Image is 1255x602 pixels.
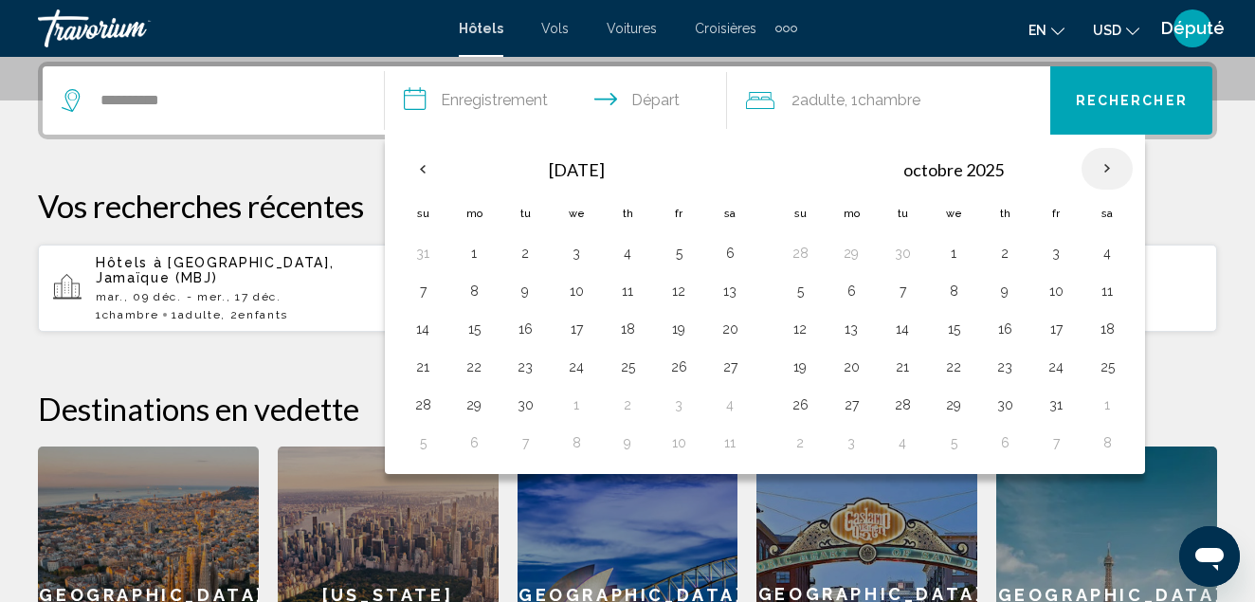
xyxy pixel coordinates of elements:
[607,21,657,36] a: Voitures
[836,392,866,418] button: Jour 27
[1092,354,1122,380] button: Jour 25
[785,240,815,266] button: Jour 28
[836,278,866,304] button: Jour 6
[38,390,1217,428] h2: Destinations en vedette
[510,316,540,342] button: Jour 16
[510,392,540,418] button: Jour 30
[715,392,745,418] button: Jour 4
[938,354,969,380] button: Jour 22
[397,147,448,191] button: Le mois précédent
[1092,278,1122,304] button: Jour 11
[561,316,591,342] button: Jour 17
[775,13,797,44] button: Éléments de navigation supplémentaires
[1041,354,1071,380] button: Jour 24
[990,240,1020,266] button: Jour 2
[238,308,288,321] span: Enfants
[1076,94,1188,109] span: Rechercher
[664,429,694,456] button: Jour 10
[715,240,745,266] button: Jour 6
[1041,278,1071,304] button: Jour 10
[408,240,438,266] button: Jour 31
[408,429,438,456] button: Jour 5
[836,240,866,266] button: Jour 29
[1092,240,1122,266] button: Jour 4
[96,308,102,321] font: 1
[836,316,866,342] button: Jour 13
[836,354,866,380] button: Jour 20
[172,308,178,321] font: 1
[38,187,1217,225] p: Vos recherches récentes
[38,9,440,47] a: Travorium
[1028,16,1064,44] button: Changer la langue
[1041,316,1071,342] button: Jour 17
[887,354,918,380] button: Jour 21
[221,308,238,321] font: , 2
[561,240,591,266] button: Jour 3
[845,91,858,109] font: , 1
[990,354,1020,380] button: Jour 23
[612,278,643,304] button: Jour 11
[459,316,489,342] button: Jour 15
[785,278,815,304] button: Jour 5
[1041,392,1071,418] button: Jour 31
[715,429,745,456] button: Jour 11
[1093,16,1139,44] button: Changer de devise
[785,392,815,418] button: Jour 26
[887,316,918,342] button: Jour 14
[96,255,334,285] span: [GEOGRAPHIC_DATA], Jamaïque (MBJ)
[715,316,745,342] button: Jour 20
[1082,147,1133,191] button: Next month
[1161,19,1225,38] span: Député
[612,354,643,380] button: Jour 25
[510,240,540,266] button: Jour 2
[664,240,694,266] button: Jour 5
[459,240,489,266] button: Jour 1
[715,354,745,380] button: Jour 27
[561,354,591,380] button: Jour 24
[990,429,1020,456] button: Jour 6
[1168,9,1217,48] button: Menu utilisateur
[664,316,694,342] button: Jour 19
[408,316,438,342] button: Jour 14
[1041,429,1071,456] button: Jour 7
[1050,66,1212,135] button: Rechercher
[96,255,162,270] span: Hôtels à
[408,392,438,418] button: Jour 28
[1092,316,1122,342] button: Jour 18
[459,392,489,418] button: Jour 29
[1092,429,1122,456] button: Jour 8
[459,354,489,380] button: Jour 22
[43,66,1212,135] div: Widget de recherche
[887,240,918,266] button: Jour 30
[990,316,1020,342] button: Jour 16
[1092,392,1122,418] button: Jour 1
[695,21,756,36] a: Croisières
[836,429,866,456] button: Jour 3
[178,308,221,321] span: Adulte
[1041,240,1071,266] button: Jour 3
[408,354,438,380] button: Jour 21
[459,21,503,36] a: Hôtels
[727,66,1050,135] button: Voyageurs : 2 adultes, 0 enfants
[612,429,643,456] button: Jour 9
[459,429,489,456] button: Jour 6
[800,91,845,109] span: Adulte
[1093,23,1121,38] span: USD
[903,159,1004,180] font: octobre 2025
[510,429,540,456] button: Jour 7
[549,159,605,180] font: [DATE]
[938,278,969,304] button: Jour 8
[990,392,1020,418] button: Jour 30
[385,66,727,135] button: Dates d’arrivée et de départ
[938,316,969,342] button: Jour 15
[938,240,969,266] button: Jour 1
[541,21,569,36] a: Vols
[858,91,920,109] span: Chambre
[612,240,643,266] button: Jour 4
[38,244,418,333] button: Hôtels à [GEOGRAPHIC_DATA], Jamaïque (MBJ)mar., 09 déc. - mer., 17 déc.1Chambre1Adulte, 2Enfants
[887,429,918,456] button: Jour 4
[612,316,643,342] button: Jour 18
[990,278,1020,304] button: Jour 9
